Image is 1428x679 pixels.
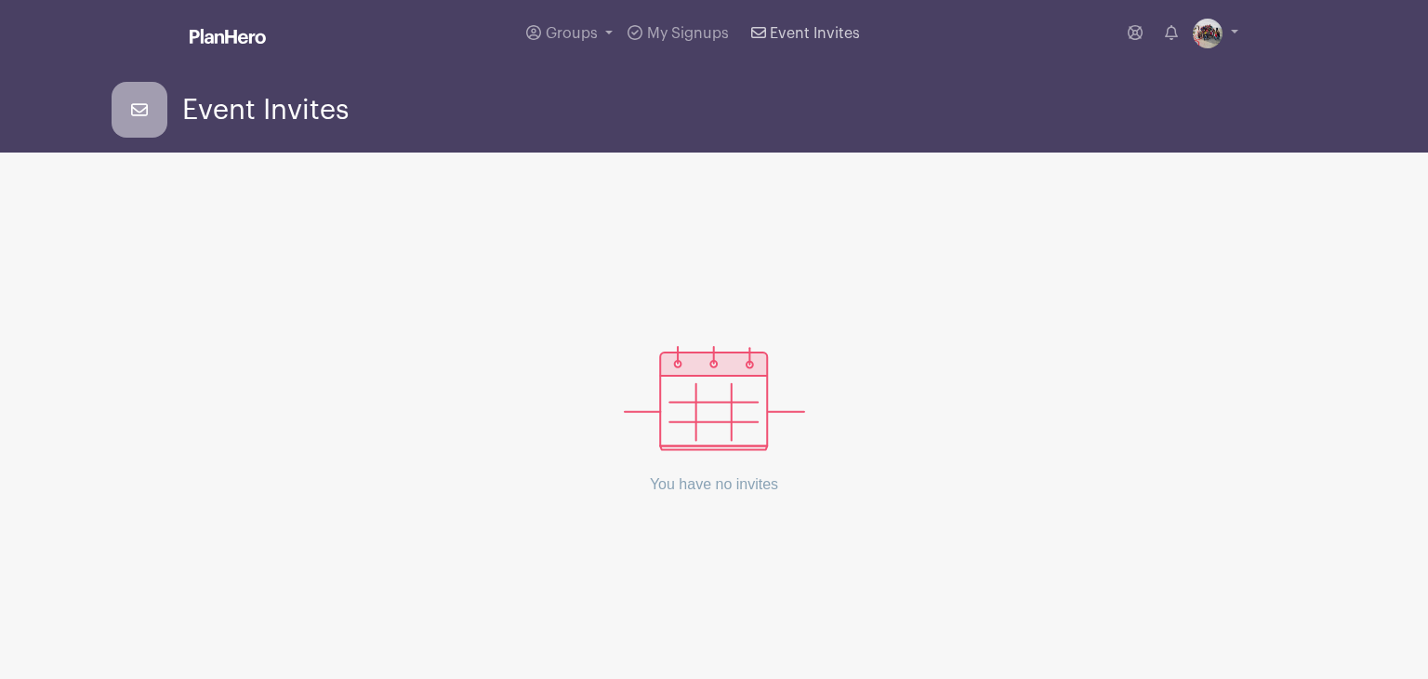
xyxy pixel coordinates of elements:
[182,95,349,126] span: Event Invites
[647,26,729,41] span: My Signups
[770,26,860,41] span: Event Invites
[190,29,266,44] img: logo_white-6c42ec7e38ccf1d336a20a19083b03d10ae64f83f12c07503d8b9e83406b4c7d.svg
[624,346,805,451] img: events_empty-56550af544ae17c43cc50f3ebafa394433d06d5f1891c01edc4b5d1d59cfda54.svg
[1193,19,1223,48] img: 26910163_2017657411582908_29100451901848203_o(1).jpg
[546,26,598,41] span: Groups
[624,451,805,518] p: You have no invites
